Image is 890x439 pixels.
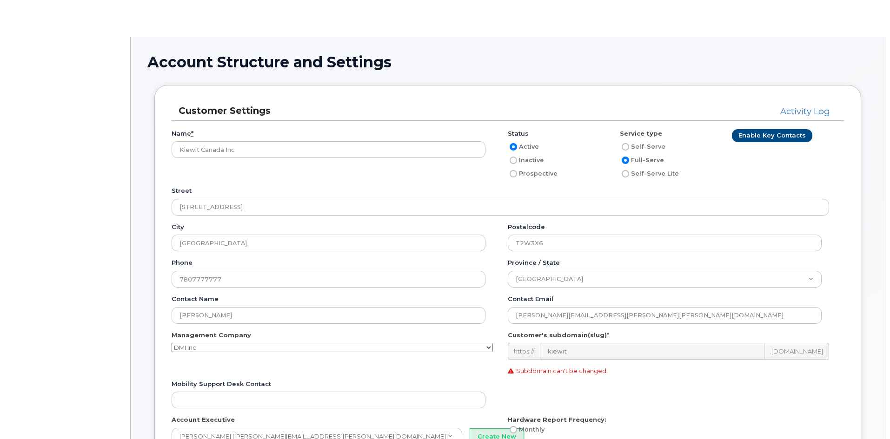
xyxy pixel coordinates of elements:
p: Subdomain can't be changed. [508,367,837,375]
label: Account Executive [172,415,235,424]
input: Inactive [510,157,517,164]
label: Self-Serve [620,141,665,152]
input: Monthly [510,426,517,433]
label: Contact email [508,295,553,303]
a: Enable Key Contacts [732,129,812,142]
h3: Customer Settings [179,105,553,117]
label: Postalcode [508,223,545,231]
a: Activity Log [780,106,830,117]
input: Self-Serve [622,143,629,151]
label: City [172,223,184,231]
label: Inactive [508,155,544,166]
label: Active [508,141,539,152]
label: Mobility Support Desk Contact [172,380,271,388]
div: https:// [508,343,540,360]
strong: Hardware Report Frequency: [508,416,606,423]
label: Status [508,129,529,138]
input: Active [510,143,517,151]
label: Name [172,129,193,138]
label: Self-Serve Lite [620,168,679,179]
label: Full-Serve [620,155,664,166]
label: Customer's subdomain(slug)* [508,331,609,340]
input: Prospective [510,170,517,177]
div: .[DOMAIN_NAME] [764,343,829,360]
label: Management Company [172,331,251,340]
label: Monthly [508,424,545,435]
label: Street [172,186,192,195]
label: Phone [172,258,193,267]
abbr: required [191,130,193,137]
label: Contact name [172,295,219,303]
input: Full-Serve [622,157,629,164]
input: Self-Serve Lite [622,170,629,177]
label: Province / State [508,258,560,267]
label: Prospective [508,168,558,179]
label: Service type [620,129,662,138]
h1: Account Structure and Settings [147,54,868,70]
